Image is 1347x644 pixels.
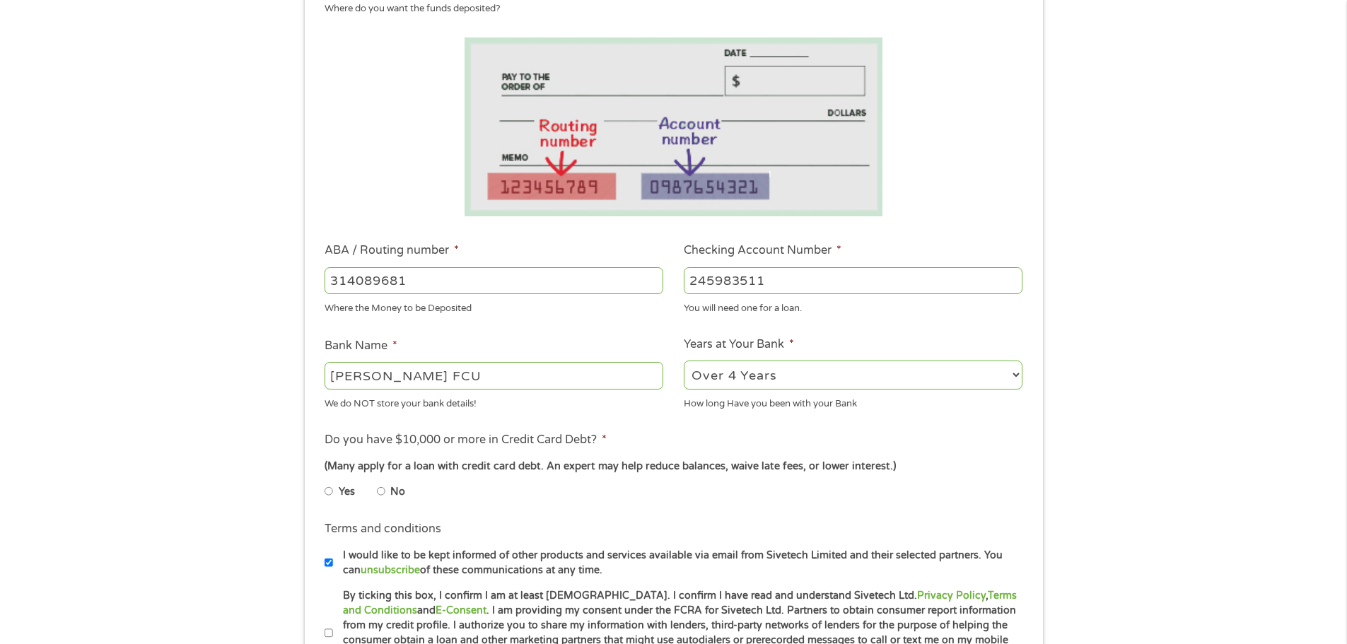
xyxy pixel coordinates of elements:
[684,243,841,258] label: Checking Account Number
[325,392,663,411] div: We do NOT store your bank details!
[684,337,794,352] label: Years at Your Bank
[339,484,355,500] label: Yes
[325,297,663,316] div: Where the Money to be Deposited
[325,433,607,447] label: Do you have $10,000 or more in Credit Card Debt?
[436,604,486,616] a: E-Consent
[684,297,1022,316] div: You will need one for a loan.
[325,2,1012,16] div: Where do you want the funds deposited?
[361,564,420,576] a: unsubscribe
[325,267,663,294] input: 263177916
[325,243,459,258] label: ABA / Routing number
[325,459,1022,474] div: (Many apply for a loan with credit card debt. An expert may help reduce balances, waive late fees...
[917,590,986,602] a: Privacy Policy
[684,267,1022,294] input: 345634636
[465,37,883,216] img: Routing number location
[325,522,441,537] label: Terms and conditions
[684,392,1022,411] div: How long Have you been with your Bank
[325,339,397,353] label: Bank Name
[333,548,1027,578] label: I would like to be kept informed of other products and services available via email from Sivetech...
[390,484,405,500] label: No
[343,590,1017,616] a: Terms and Conditions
